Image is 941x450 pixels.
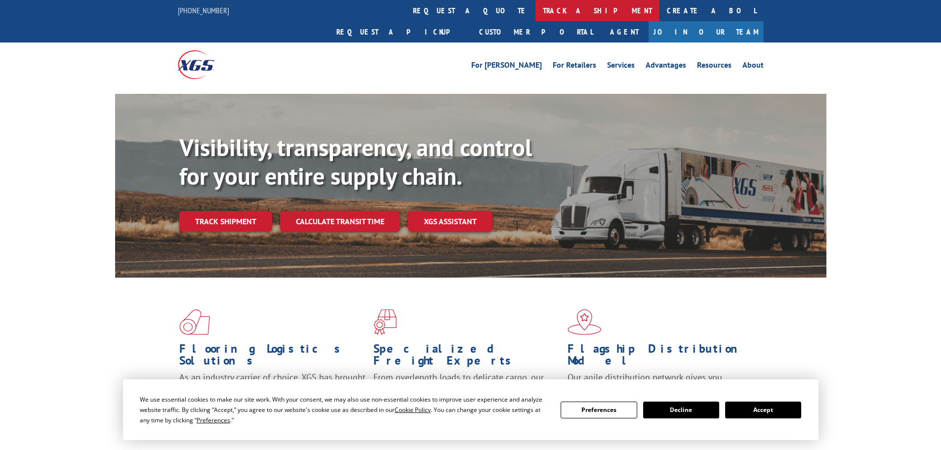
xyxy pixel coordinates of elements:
img: xgs-icon-flagship-distribution-model-red [568,309,602,335]
a: Resources [697,61,732,72]
a: About [742,61,764,72]
a: For Retailers [553,61,596,72]
div: We use essential cookies to make our site work. With your consent, we may also use non-essential ... [140,394,549,425]
a: Join Our Team [649,21,764,42]
a: Advantages [646,61,686,72]
span: Cookie Policy [395,406,431,414]
button: Decline [643,402,719,418]
a: Customer Portal [472,21,600,42]
img: xgs-icon-focused-on-flooring-red [373,309,397,335]
span: Preferences [197,416,230,424]
a: Agent [600,21,649,42]
a: Calculate transit time [280,211,400,232]
button: Accept [725,402,801,418]
b: Visibility, transparency, and control for your entire supply chain. [179,132,532,191]
a: Services [607,61,635,72]
img: xgs-icon-total-supply-chain-intelligence-red [179,309,210,335]
h1: Flooring Logistics Solutions [179,343,366,371]
p: From overlength loads to delicate cargo, our experienced staff knows the best way to move your fr... [373,371,560,415]
a: For [PERSON_NAME] [471,61,542,72]
h1: Flagship Distribution Model [568,343,754,371]
button: Preferences [561,402,637,418]
span: Our agile distribution network gives you nationwide inventory management on demand. [568,371,749,395]
a: [PHONE_NUMBER] [178,5,229,15]
div: Cookie Consent Prompt [123,379,818,440]
h1: Specialized Freight Experts [373,343,560,371]
a: Request a pickup [329,21,472,42]
a: Track shipment [179,211,272,232]
a: XGS ASSISTANT [408,211,492,232]
span: As an industry carrier of choice, XGS has brought innovation and dedication to flooring logistics... [179,371,366,407]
